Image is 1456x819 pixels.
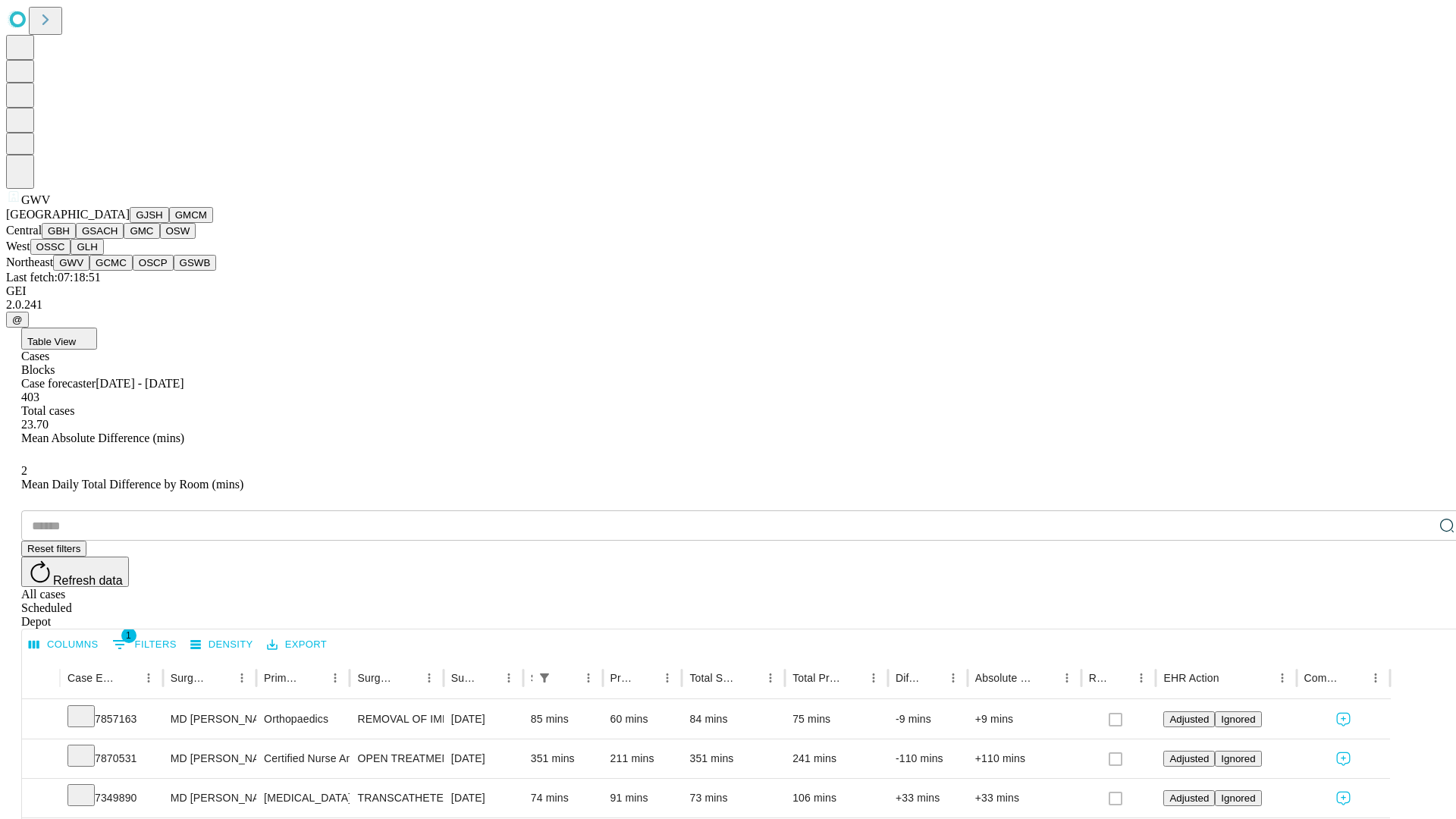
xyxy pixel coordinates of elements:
[792,779,880,817] div: 106 mins
[187,633,257,657] button: Density
[357,672,395,684] div: Surgery Name
[451,779,516,817] div: [DATE]
[1163,790,1215,806] button: Adjusted
[842,667,863,689] button: Sort
[21,557,129,587] button: Refresh data
[689,700,777,739] div: 84 mins
[739,667,760,689] button: Sort
[171,779,249,817] div: MD [PERSON_NAME] [PERSON_NAME]
[21,464,27,477] span: 2
[610,700,675,739] div: 60 mins
[943,667,964,689] button: Menu
[792,739,880,778] div: 241 mins
[1163,751,1215,767] button: Adjusted
[792,672,840,684] div: Total Predicted Duration
[53,574,123,587] span: Refresh data
[71,239,103,255] button: GLH
[1056,667,1078,689] button: Menu
[6,208,130,221] span: [GEOGRAPHIC_DATA]
[896,779,960,817] div: +33 mins
[1035,667,1056,689] button: Sort
[477,667,498,689] button: Sort
[21,418,49,431] span: 23.70
[264,739,342,778] div: Certified Nurse Anesthetist
[89,255,133,271] button: GCMC
[1344,667,1365,689] button: Sort
[27,336,76,347] span: Table View
[30,786,52,812] button: Expand
[303,667,325,689] button: Sort
[67,779,155,817] div: 7349890
[53,255,89,271] button: GWV
[1272,667,1293,689] button: Menu
[138,667,159,689] button: Menu
[610,672,635,684] div: Predicted In Room Duration
[975,739,1074,778] div: +110 mins
[1109,667,1131,689] button: Sort
[96,377,184,390] span: [DATE] - [DATE]
[975,700,1074,739] div: +9 mins
[160,223,196,239] button: OSW
[30,746,52,773] button: Expand
[1169,753,1209,764] span: Adjusted
[1215,711,1261,727] button: Ignored
[1215,790,1261,806] button: Ignored
[578,667,599,689] button: Menu
[975,779,1074,817] div: +33 mins
[263,633,331,657] button: Export
[1169,714,1209,725] span: Adjusted
[534,667,555,689] button: Show filters
[635,667,657,689] button: Sort
[264,672,302,684] div: Primary Service
[1221,667,1242,689] button: Sort
[21,404,74,417] span: Total cases
[531,739,595,778] div: 351 mins
[21,328,97,350] button: Table View
[264,700,342,739] div: Orthopaedics
[451,672,475,684] div: Surgery Date
[231,667,253,689] button: Menu
[325,667,346,689] button: Menu
[451,700,516,739] div: [DATE]
[1304,672,1342,684] div: Comments
[264,779,342,817] div: [MEDICAL_DATA] Endovascular
[557,667,578,689] button: Sort
[6,240,30,253] span: West
[921,667,943,689] button: Sort
[1131,667,1152,689] button: Menu
[397,667,419,689] button: Sort
[896,739,960,778] div: -110 mins
[21,478,243,491] span: Mean Daily Total Difference by Room (mins)
[1221,792,1255,804] span: Ignored
[21,541,86,557] button: Reset filters
[6,256,53,268] span: Northeast
[534,667,555,689] div: 1 active filter
[6,298,1450,312] div: 2.0.241
[6,312,29,328] button: @
[451,739,516,778] div: [DATE]
[67,739,155,778] div: 7870531
[863,667,884,689] button: Menu
[30,239,71,255] button: OSSC
[896,672,920,684] div: Difference
[76,223,124,239] button: GSACH
[121,628,136,643] span: 1
[210,667,231,689] button: Sort
[169,207,213,223] button: GMCM
[357,739,435,778] div: OPEN TREATMENT OF RADIUS AND [MEDICAL_DATA]
[1163,711,1215,727] button: Adjusted
[357,779,435,817] div: TRANSCATHETER PERMANENT ARTERIAL OCCLUSION CENTRAL NERVOUS SYSTEM
[30,707,52,733] button: Expand
[1215,751,1261,767] button: Ignored
[124,223,159,239] button: GMC
[67,700,155,739] div: 7857163
[1221,753,1255,764] span: Ignored
[657,667,678,689] button: Menu
[896,700,960,739] div: -9 mins
[531,672,532,684] div: Scheduled In Room Duration
[171,739,249,778] div: MD [PERSON_NAME] [PERSON_NAME] Md
[6,284,1450,298] div: GEI
[21,391,39,403] span: 403
[117,667,138,689] button: Sort
[21,431,184,444] span: Mean Absolute Difference (mins)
